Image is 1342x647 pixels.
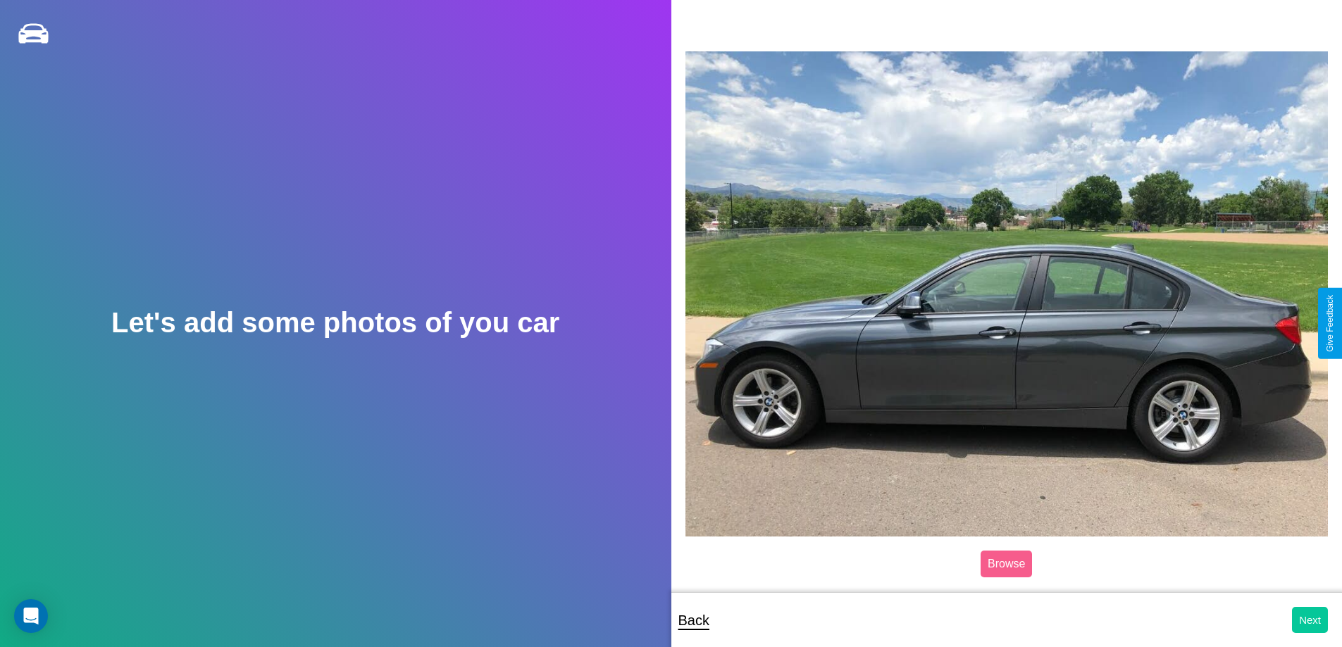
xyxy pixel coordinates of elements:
[111,307,559,339] h2: Let's add some photos of you car
[1325,295,1335,352] div: Give Feedback
[678,608,709,633] p: Back
[14,599,48,633] div: Open Intercom Messenger
[685,51,1329,536] img: posted
[981,551,1032,577] label: Browse
[1292,607,1328,633] button: Next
